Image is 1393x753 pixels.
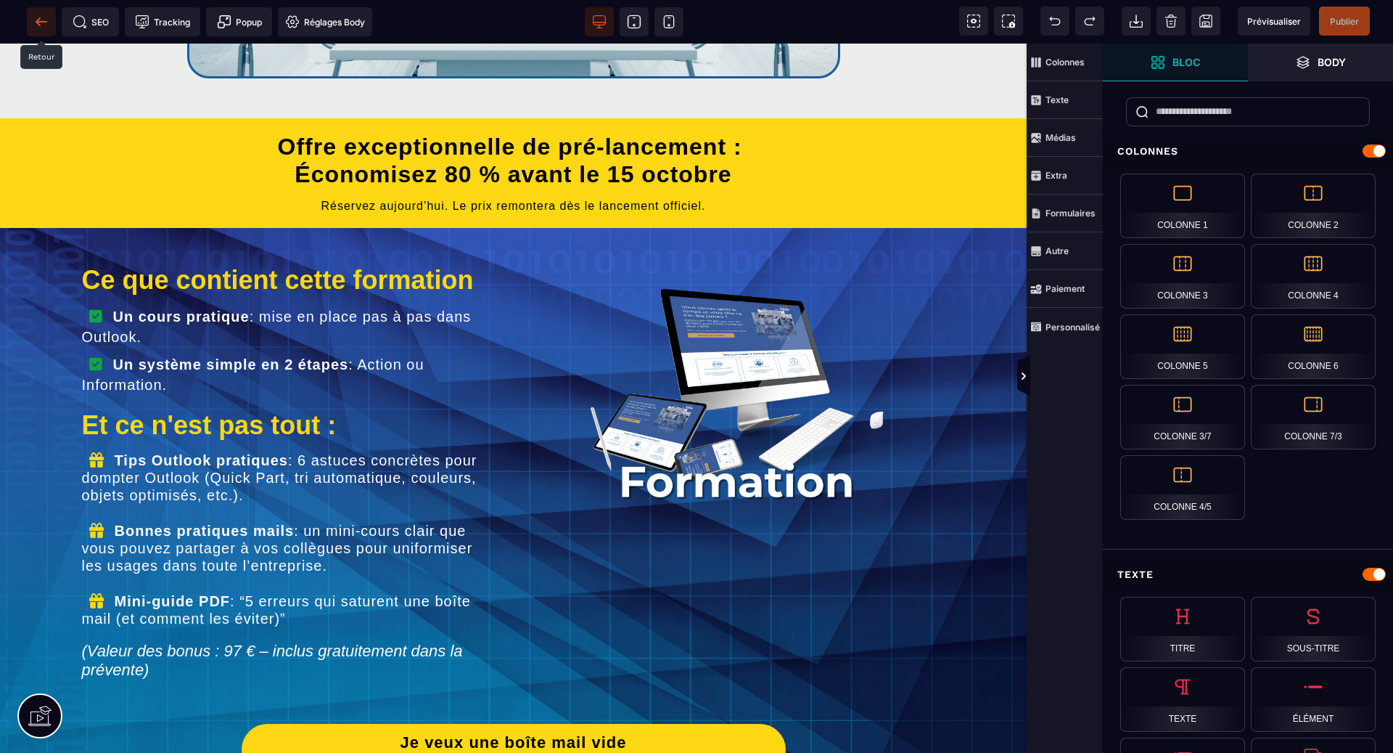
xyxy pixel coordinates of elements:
span: Favicon [278,7,372,36]
div: Colonne 4/5 [1120,455,1245,520]
span: Voir bureau [585,7,614,36]
text: : 6 astuces concrètes pour dompter Outlook (Quick Part, tri automatique, couleurs, objets optimis... [82,405,477,463]
text: Réservez aujourd’hui. Le prix remontera dès le lancement officiel. [22,152,1005,173]
div: Titre [1120,597,1245,662]
span: Nettoyage [1156,7,1186,36]
span: Métadata SEO [62,7,119,36]
b: Tips Outlook pratiques [115,409,288,425]
b: Bonnes pratiques mails [115,479,295,495]
span: Retour [27,7,56,36]
span: Afficher les vues [1103,355,1117,399]
span: Rétablir [1075,7,1104,36]
span: Autre [1027,232,1103,270]
strong: Body [1318,57,1346,68]
span: Ouvrir les blocs [1103,44,1248,81]
strong: Autre [1045,245,1069,256]
span: Paiement [1027,270,1103,308]
span: Défaire [1040,7,1069,36]
span: Formulaires [1027,195,1103,232]
div: Colonne 2 [1251,174,1376,238]
span: Publier [1330,16,1359,27]
div: Colonne 5 [1120,314,1245,379]
span: Enregistrer le contenu [1319,7,1370,36]
b: Un système simple en 2 étapes [113,313,349,329]
i: (Valeur des bonus : 97 € – inclus gratuitement dans la prévente) [82,598,463,635]
div: Colonne 3 [1120,244,1245,309]
span: Capture d'écran [994,7,1023,36]
div: Élément [1251,667,1376,732]
strong: Formulaires [1045,208,1096,219]
div: Colonne 3/7 [1120,385,1245,449]
span: Ouvrir les calques [1248,44,1393,81]
span: Médias [1027,119,1103,157]
strong: Personnalisé [1045,322,1100,333]
span: Voir tablette [620,7,649,36]
span: Tracking [135,15,190,29]
strong: Bloc [1172,57,1200,68]
div: Colonnes [1103,138,1393,165]
span: Enregistrer [1191,7,1220,36]
button: Je veux une boîte mail videpour seulement 19,90 € [242,680,786,732]
span: Créer une alerte modale [206,7,272,36]
span: Voir les composants [959,7,988,36]
span: SEO [73,15,109,29]
span: Réglages Body [285,15,365,29]
strong: Paiement [1045,283,1085,294]
span: Code de suivi [125,7,200,36]
span: Prévisualiser [1247,16,1301,27]
span: Texte [1027,81,1103,119]
h1: Offre exceptionnelle de pré-lancement : Économisez 80 % avant le 15 octobre [22,82,1005,152]
text: : un mini-cours clair que vous pouvez partager à vos collègues pour uniformiser les usages dans t... [82,476,473,534]
strong: Texte [1045,94,1069,105]
b: Un cours pratique [113,265,250,281]
text: : Action ou Information. [82,309,424,353]
span: Personnalisé [1027,308,1103,346]
div: Colonne 1 [1120,174,1245,238]
div: Texte [1120,667,1245,732]
span: Popup [217,15,262,29]
span: Extra [1027,157,1103,195]
strong: Colonnes [1045,57,1085,68]
strong: Extra [1045,170,1067,181]
div: Et ce n'est pas tout : [82,366,498,397]
div: Colonne 7/3 [1251,385,1376,449]
span: Importer [1122,7,1151,36]
text: : mise en place pas à pas dans Outlook. [82,261,472,305]
span: Voir mobile [654,7,683,36]
span: Colonnes [1027,44,1103,81]
div: Colonne 4 [1251,244,1376,309]
img: 107ef3058efd25ff59d879a609863dea_mediamodifier_image02.png [530,206,945,487]
span: Aperçu [1238,7,1310,36]
div: Texte [1103,561,1393,588]
text: : “5 erreurs qui saturent une boîte mail (et comment les éviter)” [82,546,471,587]
div: Ce que contient cette formation [82,221,498,252]
b: Mini-guide PDF [115,550,231,566]
strong: Médias [1045,132,1076,143]
div: Sous-titre [1251,597,1376,662]
div: Colonne 6 [1251,314,1376,379]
